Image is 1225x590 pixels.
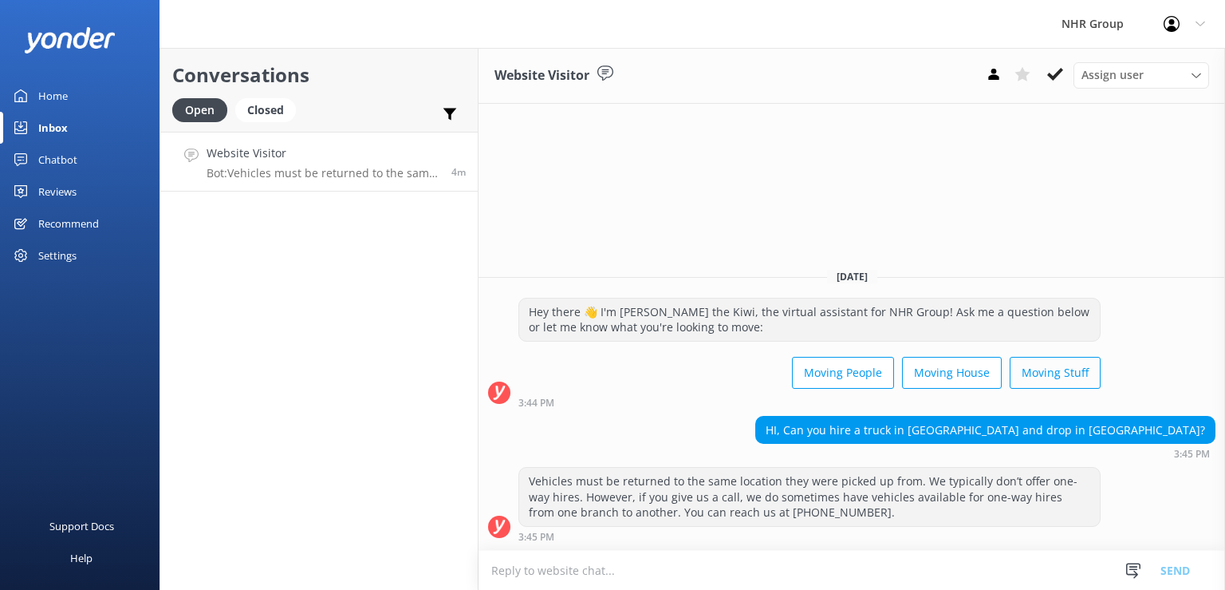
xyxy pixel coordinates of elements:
[494,65,589,86] h3: Website Visitor
[160,132,478,192] a: Website VisitorBot:Vehicles must be returned to the same location they were picked up from. We ty...
[172,60,466,90] h2: Conversations
[902,357,1002,389] button: Moving House
[49,510,114,542] div: Support Docs
[518,531,1101,542] div: Sep 15 2025 03:45pm (UTC +12:00) Pacific/Auckland
[38,208,99,240] div: Recommend
[38,240,77,271] div: Settings
[827,270,877,283] span: [DATE]
[38,112,68,144] div: Inbox
[207,145,439,162] h4: Website Visitor
[1010,357,1101,389] button: Moving Stuff
[755,448,1215,459] div: Sep 15 2025 03:45pm (UTC +12:00) Pacific/Auckland
[172,98,227,122] div: Open
[792,357,894,389] button: Moving People
[451,165,466,179] span: Sep 15 2025 03:45pm (UTC +12:00) Pacific/Auckland
[38,80,68,112] div: Home
[70,542,93,574] div: Help
[518,397,1101,408] div: Sep 15 2025 03:44pm (UTC +12:00) Pacific/Auckland
[207,166,439,180] p: Bot: Vehicles must be returned to the same location they were picked up from. We typically don’t ...
[518,398,554,408] strong: 3:44 PM
[519,299,1100,341] div: Hey there 👋 I'm [PERSON_NAME] the Kiwi, the virtual assistant for NHR Group! Ask me a question be...
[24,27,116,53] img: yonder-white-logo.png
[1073,62,1209,88] div: Assign User
[756,417,1215,444] div: HI, Can you hire a truck in [GEOGRAPHIC_DATA] and drop in [GEOGRAPHIC_DATA]?
[235,101,304,118] a: Closed
[38,144,77,176] div: Chatbot
[518,533,554,542] strong: 3:45 PM
[38,176,77,208] div: Reviews
[1174,449,1210,459] strong: 3:45 PM
[1081,66,1144,84] span: Assign user
[519,468,1100,526] div: Vehicles must be returned to the same location they were picked up from. We typically don’t offer...
[172,101,235,118] a: Open
[235,98,296,122] div: Closed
